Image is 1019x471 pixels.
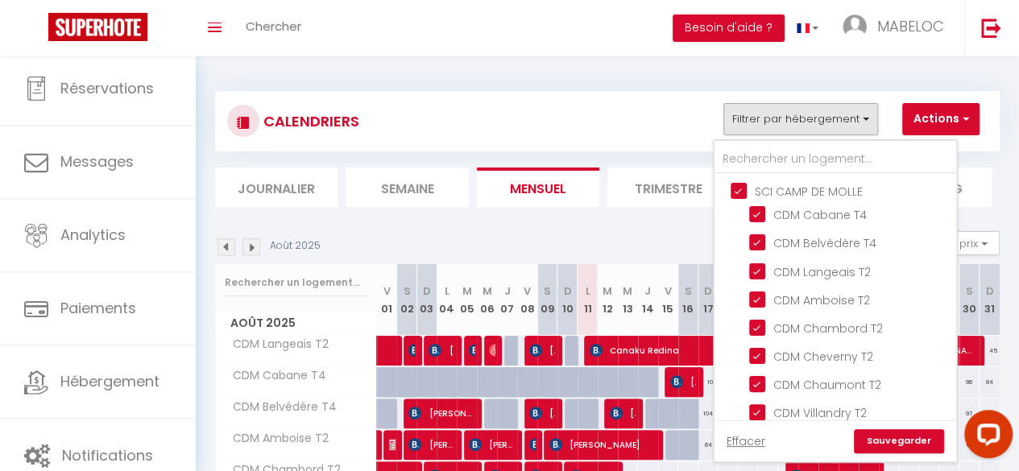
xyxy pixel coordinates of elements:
abbr: V [665,283,672,299]
span: CDM Amboise T2 [218,430,333,448]
span: [PERSON_NAME] [549,429,652,460]
th: 14 [638,264,658,336]
th: 04 [437,264,457,336]
div: Filtrer par hébergement [713,139,958,463]
th: 11 [578,264,598,336]
li: Journalier [215,167,338,207]
abbr: M [623,283,632,299]
span: CDM Langeais T2 [218,336,333,353]
li: Trimestre [607,167,730,207]
p: Août 2025 [270,238,321,254]
div: 96 [959,367,980,397]
div: 102 [698,367,719,397]
abbr: V [383,283,390,299]
button: Besoin d'aide ? [673,14,785,42]
span: CDM Cabane T4 [218,367,330,385]
button: Actions [902,103,980,135]
th: 06 [477,264,497,336]
span: [PERSON_NAME] [610,398,636,428]
a: Effacer [727,432,765,450]
img: ... [843,14,867,39]
li: Mensuel [477,167,599,207]
abbr: S [685,283,692,299]
span: [PERSON_NAME] vd niet [529,429,536,460]
span: [PERSON_NAME] [408,335,415,366]
span: Analytics [60,225,126,246]
th: 15 [658,264,678,336]
span: Canaku Redina [590,335,770,366]
input: Rechercher un logement... [715,145,956,174]
span: [PERSON_NAME] [670,366,696,397]
span: [PERSON_NAME] [429,335,454,366]
abbr: D [986,283,994,299]
abbr: D [563,283,571,299]
span: Août 2025 [216,312,376,335]
abbr: J [644,283,651,299]
abbr: L [445,283,449,299]
th: 13 [618,264,638,336]
span: Notifications [62,445,153,465]
div: 104 [698,399,719,428]
th: 16 [678,264,698,336]
span: [PERSON_NAME] [389,429,396,460]
span: [PERSON_NAME] [408,398,473,428]
div: 90 [980,399,1000,428]
img: logout [981,18,1001,38]
a: Sauvegarder [854,429,944,453]
span: [PERSON_NAME] [469,429,514,460]
img: Super Booking [48,13,147,41]
h3: CALENDRIERS [259,103,359,139]
th: 07 [497,264,517,336]
th: 08 [517,264,537,336]
th: 31 [980,264,1000,336]
span: CDM Langeais T2 [773,264,871,280]
th: 01 [377,264,397,336]
abbr: S [544,283,551,299]
button: Filtrer par hébergement [723,103,878,135]
th: 17 [698,264,719,336]
span: [PERSON_NAME] [529,335,555,366]
th: 02 [396,264,416,336]
abbr: M [603,283,612,299]
th: 09 [537,264,557,336]
th: 05 [457,264,477,336]
th: 30 [959,264,980,336]
span: Chercher [246,18,301,35]
span: Paiements [60,299,136,319]
span: MABELOC [877,16,944,36]
span: [PERSON_NAME] [469,335,475,366]
span: CDM Amboise T2 [773,292,870,308]
span: Moulay El [489,335,495,366]
abbr: J [504,283,511,299]
abbr: D [704,283,712,299]
abbr: M [462,283,472,299]
span: [PERSON_NAME] [529,398,555,428]
th: 12 [598,264,618,336]
span: Réservations [60,78,154,98]
th: 10 [557,264,578,336]
iframe: LiveChat chat widget [951,403,1019,471]
div: 97 [959,399,980,428]
li: Semaine [346,167,468,207]
abbr: S [966,283,973,299]
span: [PERSON_NAME] [408,429,454,460]
span: Messages [60,152,134,172]
div: 45 [980,336,1000,366]
div: 84 [980,367,1000,397]
th: 03 [416,264,437,336]
abbr: M [483,283,492,299]
abbr: S [403,283,410,299]
abbr: D [423,283,431,299]
a: [PERSON_NAME] [371,430,379,461]
abbr: L [585,283,590,299]
abbr: V [524,283,531,299]
span: CDM Belvédère T4 [218,399,341,416]
span: Hébergement [60,372,159,392]
span: CDM Chambord T2 [773,320,883,337]
input: Rechercher un logement... [225,268,367,297]
div: 64 [698,430,719,460]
